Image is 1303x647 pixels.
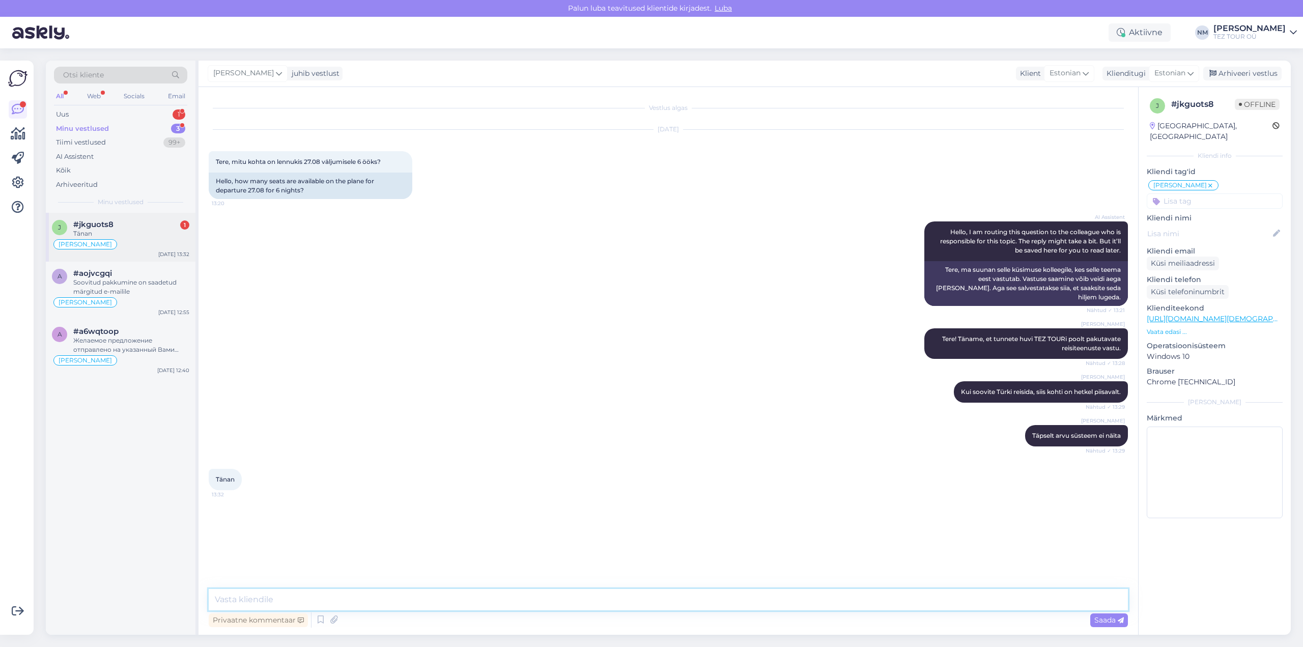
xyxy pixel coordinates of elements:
span: Saada [1094,615,1124,625]
a: [PERSON_NAME]TEZ TOUR OÜ [1213,24,1297,41]
div: Küsi telefoninumbrit [1147,285,1229,299]
span: #aojvcgqi [73,269,112,278]
div: Web [85,90,103,103]
div: Klient [1016,68,1041,79]
div: 99+ [163,137,185,148]
div: All [54,90,66,103]
span: Estonian [1050,68,1081,79]
div: NM [1195,25,1209,40]
span: a [58,272,62,280]
p: Kliendi email [1147,246,1283,257]
div: Privaatne kommentaar [209,613,308,627]
div: Kõik [56,165,71,176]
p: Kliendi telefon [1147,274,1283,285]
div: Socials [122,90,147,103]
p: Operatsioonisüsteem [1147,341,1283,351]
p: Windows 10 [1147,351,1283,362]
span: Nähtud ✓ 13:29 [1086,447,1125,455]
span: #a6wqtoop [73,327,119,336]
span: Kui soovite Türki reisida, siis kohti on hetkel piisavalt. [961,388,1121,396]
div: Tere, ma suunan selle küsimuse kolleegile, kes selle teema eest vastutab. Vastuse saamine võib ve... [924,261,1128,306]
span: [PERSON_NAME] [213,68,274,79]
span: [PERSON_NAME] [1081,373,1125,381]
div: Kliendi info [1147,151,1283,160]
div: [DATE] [209,125,1128,134]
div: # jkguots8 [1171,98,1235,110]
div: [DATE] 12:55 [158,308,189,316]
span: Otsi kliente [63,70,104,80]
span: [PERSON_NAME] [1081,417,1125,425]
span: Nähtud ✓ 13:29 [1086,403,1125,411]
span: j [1156,102,1159,109]
div: Arhiveeritud [56,180,98,190]
span: Tere! Täname, et tunnete huvi TEZ TOURi poolt pakutavate reisiteenuste vastu. [942,335,1122,352]
span: [PERSON_NAME] [1153,182,1207,188]
div: [PERSON_NAME] [1147,398,1283,407]
div: Klienditugi [1102,68,1146,79]
p: Kliendi tag'id [1147,166,1283,177]
span: a [58,330,62,338]
div: AI Assistent [56,152,94,162]
div: Minu vestlused [56,124,109,134]
div: Aktiivne [1109,23,1171,42]
div: 1 [180,220,189,230]
p: Vaata edasi ... [1147,327,1283,336]
p: Brauser [1147,366,1283,377]
span: Minu vestlused [98,198,144,207]
img: Askly Logo [8,69,27,88]
p: Märkmed [1147,413,1283,424]
input: Lisa nimi [1147,228,1271,239]
span: 13:20 [212,200,250,207]
div: Vestlus algas [209,103,1128,112]
div: [DATE] 12:40 [157,367,189,374]
span: [PERSON_NAME] [59,299,112,305]
span: AI Assistent [1087,213,1125,221]
span: Estonian [1154,68,1185,79]
span: Nähtud ✓ 13:21 [1087,306,1125,314]
div: Tiimi vestlused [56,137,106,148]
p: Kliendi nimi [1147,213,1283,223]
span: Tere, mitu kohta on lennukis 27.08 väljumisele 6 ööks? [216,158,381,165]
div: 1 [173,109,185,120]
div: Uus [56,109,69,120]
div: Arhiveeri vestlus [1203,67,1282,80]
span: [PERSON_NAME] [59,241,112,247]
div: Tänan [73,229,189,238]
span: Nähtud ✓ 13:28 [1086,359,1125,367]
span: Täpselt arvu süsteem ei näita [1032,432,1121,439]
span: [PERSON_NAME] [59,357,112,363]
div: [DATE] 13:32 [158,250,189,258]
span: j [58,223,61,231]
span: #jkguots8 [73,220,114,229]
div: Hello, how many seats are available on the plane for departure 27.08 for 6 nights? [209,173,412,199]
div: 3 [171,124,185,134]
div: juhib vestlust [288,68,339,79]
div: Email [166,90,187,103]
div: [GEOGRAPHIC_DATA], [GEOGRAPHIC_DATA] [1150,121,1272,142]
div: [PERSON_NAME] [1213,24,1286,33]
span: Offline [1235,99,1280,110]
div: Küsi meiliaadressi [1147,257,1219,270]
div: Soovitud pakkumine on saadetud märgitud e-mailile [73,278,189,296]
span: 13:32 [212,491,250,498]
span: Hello, I am routing this question to the colleague who is responsible for this topic. The reply m... [940,228,1122,254]
div: Желаемое предложение отправлено на указанный Вами электронный адрес. [73,336,189,354]
span: [PERSON_NAME] [1081,320,1125,328]
input: Lisa tag [1147,193,1283,209]
p: Chrome [TECHNICAL_ID] [1147,377,1283,387]
p: Klienditeekond [1147,303,1283,314]
div: TEZ TOUR OÜ [1213,33,1286,41]
span: Luba [712,4,735,13]
span: Tänan [216,475,235,483]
